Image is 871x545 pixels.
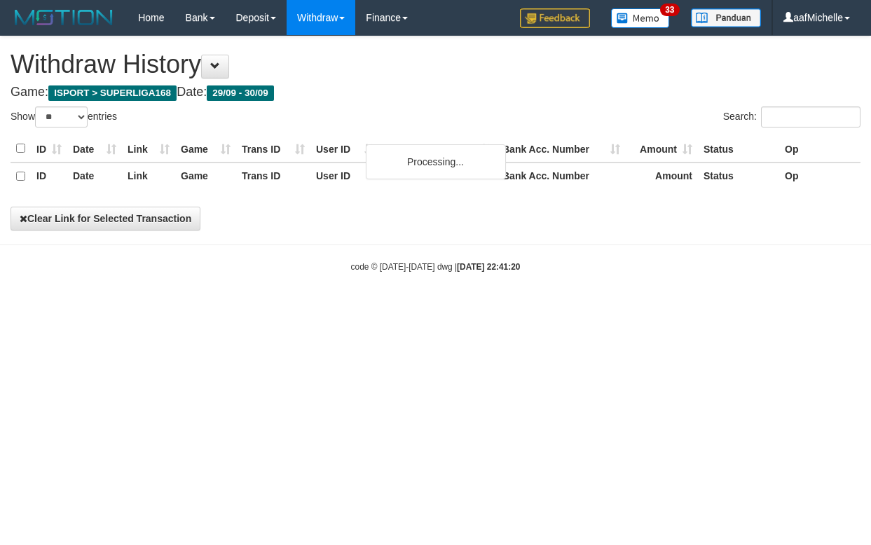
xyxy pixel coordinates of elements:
[691,8,761,27] img: panduan.png
[11,7,117,28] img: MOTION_logo.png
[380,135,497,163] th: Bank Acc. Name
[11,85,860,99] h4: Game: Date:
[310,135,380,163] th: User ID
[35,106,88,127] select: Showentries
[626,135,698,163] th: Amount
[11,50,860,78] h1: Withdraw History
[761,106,860,127] input: Search:
[11,207,200,230] button: Clear Link for Selected Transaction
[122,135,175,163] th: Link
[31,163,67,190] th: ID
[497,135,626,163] th: Bank Acc. Number
[779,163,860,190] th: Op
[175,135,236,163] th: Game
[236,163,310,190] th: Trans ID
[698,163,779,190] th: Status
[31,135,67,163] th: ID
[611,8,670,28] img: Button%20Memo.svg
[366,144,506,179] div: Processing...
[236,135,310,163] th: Trans ID
[779,135,860,163] th: Op
[457,262,520,272] strong: [DATE] 22:41:20
[67,163,122,190] th: Date
[207,85,274,101] span: 29/09 - 30/09
[497,163,626,190] th: Bank Acc. Number
[626,163,698,190] th: Amount
[310,163,380,190] th: User ID
[660,4,679,16] span: 33
[698,135,779,163] th: Status
[175,163,236,190] th: Game
[351,262,521,272] small: code © [DATE]-[DATE] dwg |
[11,106,117,127] label: Show entries
[520,8,590,28] img: Feedback.jpg
[723,106,860,127] label: Search:
[67,135,122,163] th: Date
[122,163,175,190] th: Link
[48,85,177,101] span: ISPORT > SUPERLIGA168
